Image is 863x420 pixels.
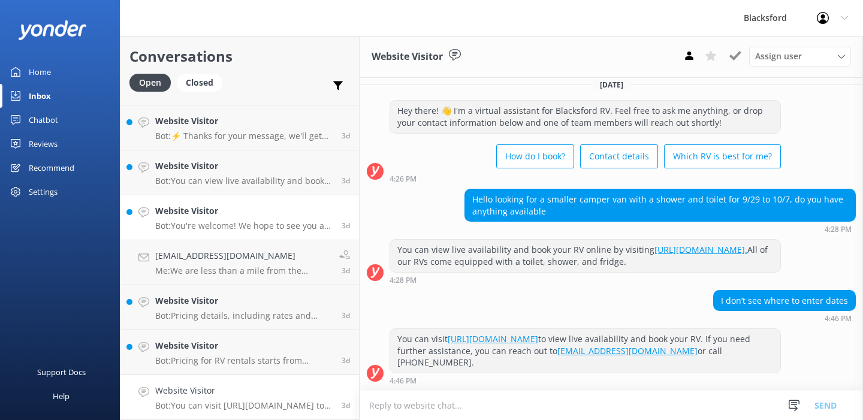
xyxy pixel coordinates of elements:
[155,355,333,366] p: Bot: Pricing for RV rentals starts from $275/day and can vary based on location, RV type, and tim...
[390,377,417,385] strong: 4:46 PM
[664,144,781,168] button: Which RV is best for me?
[29,84,51,108] div: Inbox
[390,240,780,271] div: You can view live availability and book your RV online by visiting All of our RVs come equipped w...
[120,375,359,420] a: Website VisitorBot:You can visit [URL][DOMAIN_NAME] to view live availability and book your RV. I...
[120,240,359,285] a: [EMAIL_ADDRESS][DOMAIN_NAME]Me:We are less than a mile from the [GEOGRAPHIC_DATA]/[GEOGRAPHIC_DAT...
[120,330,359,375] a: Website VisitorBot:Pricing for RV rentals starts from $275/day and can vary based on location, RV...
[342,265,350,276] span: Aug 29 2025 06:00am (UTC -06:00) America/Chihuahua
[155,400,333,411] p: Bot: You can visit [URL][DOMAIN_NAME] to view live availability and book your RV. If you need fur...
[390,277,417,284] strong: 4:28 PM
[390,376,781,385] div: Aug 28 2025 04:46pm (UTC -06:00) America/Chihuahua
[825,226,852,233] strong: 4:28 PM
[342,131,350,141] span: Aug 29 2025 08:13am (UTC -06:00) America/Chihuahua
[372,49,443,65] h3: Website Visitor
[390,329,780,373] div: You can visit to view live availability and book your RV. If you need further assistance, you can...
[390,174,781,183] div: Aug 28 2025 04:26pm (UTC -06:00) America/Chihuahua
[155,131,333,141] p: Bot: ⚡ Thanks for your message, we'll get back to you as soon as we can. You're also welcome to k...
[177,75,228,89] a: Closed
[120,285,359,330] a: Website VisitorBot:Pricing details, including rates and what's included in the rental, are availa...
[714,291,855,311] div: I don’t see where to enter dates
[177,74,222,92] div: Closed
[155,176,333,186] p: Bot: You can view live availability and book your RV online by visiting [URL][DOMAIN_NAME]. You c...
[155,384,333,397] h4: Website Visitor
[29,156,74,180] div: Recommend
[29,132,58,156] div: Reviews
[342,176,350,186] span: Aug 29 2025 07:01am (UTC -06:00) America/Chihuahua
[129,75,177,89] a: Open
[464,225,856,233] div: Aug 28 2025 04:28pm (UTC -06:00) America/Chihuahua
[29,60,51,84] div: Home
[593,80,630,90] span: [DATE]
[155,294,333,307] h4: Website Visitor
[496,144,574,168] button: How do I book?
[120,195,359,240] a: Website VisitorBot:You're welcome! We hope to see you at [GEOGRAPHIC_DATA] soon!3d
[120,150,359,195] a: Website VisitorBot:You can view live availability and book your RV online by visiting [URL][DOMAI...
[37,360,86,384] div: Support Docs
[390,276,781,284] div: Aug 28 2025 04:28pm (UTC -06:00) America/Chihuahua
[749,47,851,66] div: Assign User
[155,265,330,276] p: Me: We are less than a mile from the [GEOGRAPHIC_DATA]/[GEOGRAPHIC_DATA], but remember that we pi...
[557,345,698,356] a: [EMAIL_ADDRESS][DOMAIN_NAME]
[580,144,658,168] button: Contact details
[342,400,350,410] span: Aug 28 2025 04:46pm (UTC -06:00) America/Chihuahua
[155,249,330,262] h4: [EMAIL_ADDRESS][DOMAIN_NAME]
[29,180,58,204] div: Settings
[448,333,538,345] a: [URL][DOMAIN_NAME]
[342,220,350,231] span: Aug 29 2025 06:25am (UTC -06:00) America/Chihuahua
[342,310,350,321] span: Aug 28 2025 07:46pm (UTC -06:00) America/Chihuahua
[53,384,70,408] div: Help
[155,114,333,128] h4: Website Visitor
[129,74,171,92] div: Open
[155,204,333,217] h4: Website Visitor
[155,339,333,352] h4: Website Visitor
[390,176,417,183] strong: 4:26 PM
[155,310,333,321] p: Bot: Pricing details, including rates and what's included in the rental, are available at [URL][D...
[342,355,350,365] span: Aug 28 2025 05:30pm (UTC -06:00) America/Chihuahua
[654,244,747,255] a: [URL][DOMAIN_NAME].
[18,20,87,40] img: yonder-white-logo.png
[390,101,780,132] div: Hey there! 👋 I'm a virtual assistant for Blacksford RV. Feel free to ask me anything, or drop you...
[29,108,58,132] div: Chatbot
[755,50,802,63] span: Assign user
[465,189,855,221] div: Hello looking for a smaller camper van with a shower and toilet for 9/29 to 10/7, do you have any...
[713,314,856,322] div: Aug 28 2025 04:46pm (UTC -06:00) America/Chihuahua
[155,220,333,231] p: Bot: You're welcome! We hope to see you at [GEOGRAPHIC_DATA] soon!
[155,159,333,173] h4: Website Visitor
[129,45,350,68] h2: Conversations
[120,105,359,150] a: Website VisitorBot:⚡ Thanks for your message, we'll get back to you as soon as we can. You're als...
[825,315,852,322] strong: 4:46 PM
